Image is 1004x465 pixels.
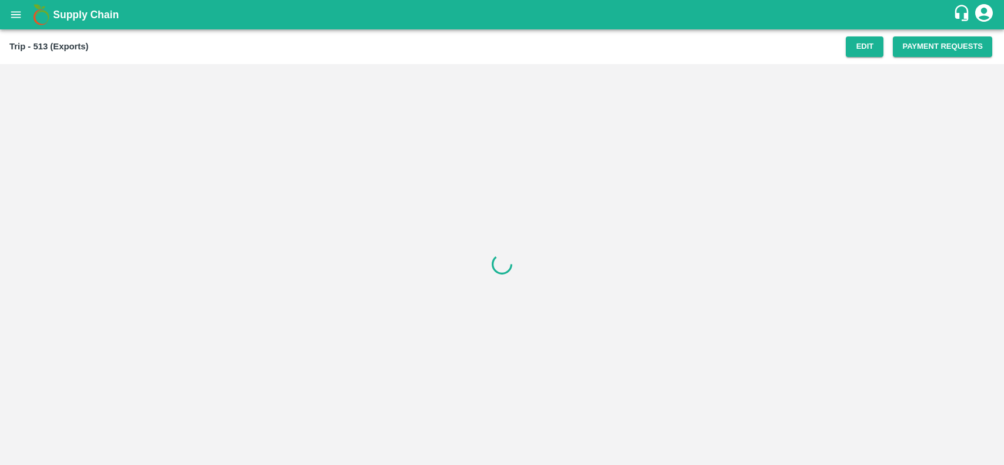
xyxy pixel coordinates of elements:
[893,36,992,57] button: Payment Requests
[53,9,119,21] b: Supply Chain
[973,2,995,27] div: account of current user
[53,6,953,23] a: Supply Chain
[9,42,88,51] b: Trip - 513 (Exports)
[29,3,53,26] img: logo
[2,1,29,28] button: open drawer
[846,36,883,57] button: Edit
[953,4,973,25] div: customer-support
